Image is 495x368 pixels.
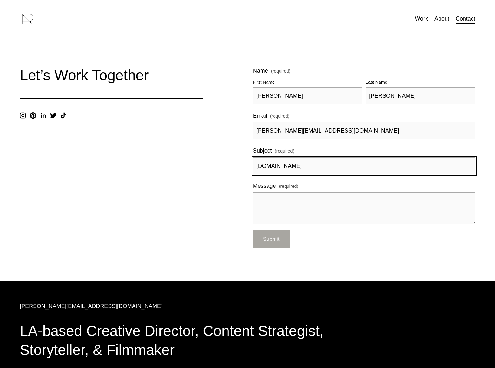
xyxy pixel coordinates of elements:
[20,66,203,85] h2: Let’s Work Together
[60,112,67,119] a: TikTok
[50,112,56,119] a: Twitter
[456,13,475,24] a: Contact
[253,111,267,121] span: Email
[271,69,290,73] span: (required)
[263,236,280,242] span: Submit
[434,13,449,24] a: About
[253,230,290,248] button: SubmitSubmit
[20,321,361,359] h2: LA-based Creative Director, Content Strategist, Storyteller, & Filmmaker
[20,11,36,27] img: Rachelle Cummings
[366,78,475,87] div: Last Name
[253,146,272,156] span: Subject
[253,181,276,191] span: Message
[40,112,46,119] a: LinkedIn
[275,147,294,155] span: (required)
[20,112,26,119] a: Instagram
[279,182,298,190] span: (required)
[253,66,268,76] span: Name
[415,13,428,24] a: Work
[253,78,362,87] div: First Name
[270,112,289,120] span: (required)
[20,301,361,311] p: [PERSON_NAME][EMAIL_ADDRESS][DOMAIN_NAME]
[30,112,36,119] a: Pinterest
